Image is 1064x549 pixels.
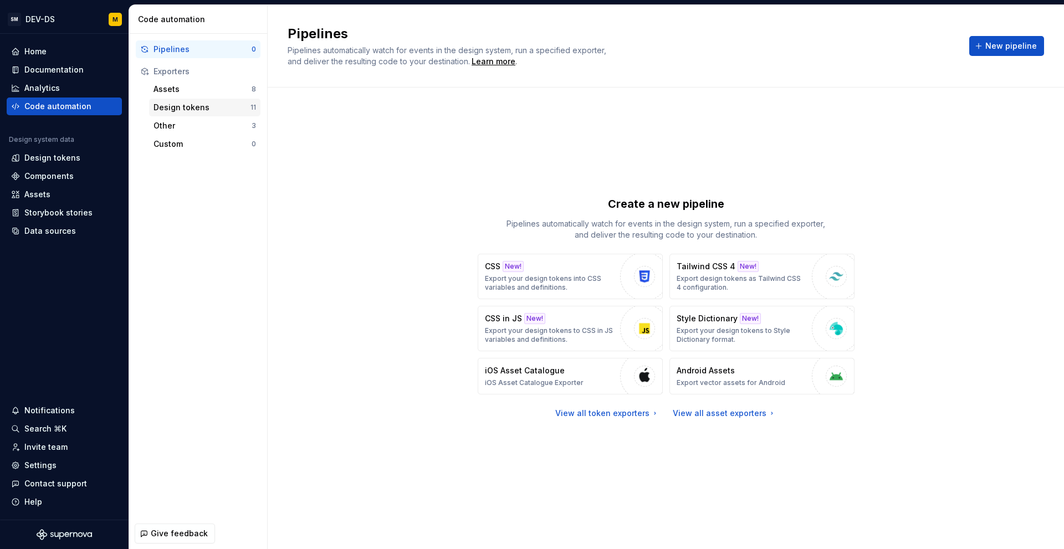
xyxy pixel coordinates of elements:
button: Search ⌘K [7,420,122,438]
p: Tailwind CSS 4 [677,261,735,272]
div: 0 [252,140,256,148]
div: Contact support [24,478,87,489]
a: View all asset exporters [673,408,776,419]
div: Invite team [24,442,68,453]
p: Android Assets [677,365,735,376]
p: Pipelines automatically watch for events in the design system, run a specified exporter, and deli... [500,218,832,240]
div: Search ⌘K [24,423,66,434]
div: Assets [24,189,50,200]
div: Custom [154,138,252,150]
button: Contact support [7,475,122,492]
div: SM [8,13,21,26]
p: Create a new pipeline [608,196,724,212]
p: Export your design tokens to Style Dictionary format. [677,326,806,344]
p: Style Dictionary [677,313,738,324]
p: iOS Asset Catalogue Exporter [485,378,584,387]
span: Give feedback [151,528,208,539]
div: New! [740,313,761,324]
a: Data sources [7,222,122,240]
div: Pipelines [154,44,252,55]
div: Code automation [138,14,263,25]
a: Home [7,43,122,60]
span: New pipeline [985,40,1037,52]
button: Give feedback [135,524,215,543]
a: Analytics [7,79,122,97]
a: Design tokens [7,149,122,167]
div: Exporters [154,66,256,77]
button: CSSNew!Export your design tokens into CSS variables and definitions. [478,254,663,299]
div: Documentation [24,64,84,75]
div: Code automation [24,101,91,112]
div: Components [24,171,74,182]
a: Learn more [472,56,515,67]
button: Assets8 [149,80,260,98]
a: Assets [7,186,122,203]
div: Help [24,496,42,507]
p: Export vector assets for Android [677,378,785,387]
a: Code automation [7,98,122,115]
button: Android AssetsExport vector assets for Android [669,358,855,394]
span: Pipelines automatically watch for events in the design system, run a specified exporter, and deli... [288,45,608,66]
div: Home [24,46,47,57]
p: Export design tokens as Tailwind CSS 4 configuration. [677,274,806,292]
div: DEV-DS [25,14,55,25]
button: Tailwind CSS 4New!Export design tokens as Tailwind CSS 4 configuration. [669,254,855,299]
div: Storybook stories [24,207,93,218]
a: Invite team [7,438,122,456]
p: CSS in JS [485,313,522,324]
span: . [470,58,517,66]
div: New! [503,261,524,272]
div: 3 [252,121,256,130]
div: Analytics [24,83,60,94]
a: Settings [7,456,122,474]
p: CSS [485,261,500,272]
a: Components [7,167,122,185]
button: CSS in JSNew!Export your design tokens to CSS in JS variables and definitions. [478,306,663,351]
p: Export your design tokens into CSS variables and definitions. [485,274,615,292]
div: Design system data [9,135,74,144]
a: Storybook stories [7,204,122,222]
div: 0 [252,45,256,54]
button: New pipeline [969,36,1044,56]
button: iOS Asset CatalogueiOS Asset Catalogue Exporter [478,358,663,394]
p: Export your design tokens to CSS in JS variables and definitions. [485,326,615,344]
button: SMDEV-DSM [2,7,126,31]
div: Settings [24,460,57,471]
button: Pipelines0 [136,40,260,58]
button: Design tokens11 [149,99,260,116]
button: Notifications [7,402,122,419]
svg: Supernova Logo [37,529,92,540]
div: 11 [250,103,256,112]
button: Help [7,493,122,511]
button: Style DictionaryNew!Export your design tokens to Style Dictionary format. [669,306,855,351]
h2: Pipelines [288,25,956,43]
div: Design tokens [154,102,250,113]
button: Other3 [149,117,260,135]
div: New! [524,313,545,324]
div: Notifications [24,405,75,416]
div: Design tokens [24,152,80,163]
div: Other [154,120,252,131]
p: iOS Asset Catalogue [485,365,565,376]
div: M [112,15,118,24]
button: Custom0 [149,135,260,153]
a: View all token exporters [555,408,659,419]
div: 8 [252,85,256,94]
div: Assets [154,84,252,95]
a: Documentation [7,61,122,79]
div: New! [738,261,759,272]
div: Data sources [24,225,76,237]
